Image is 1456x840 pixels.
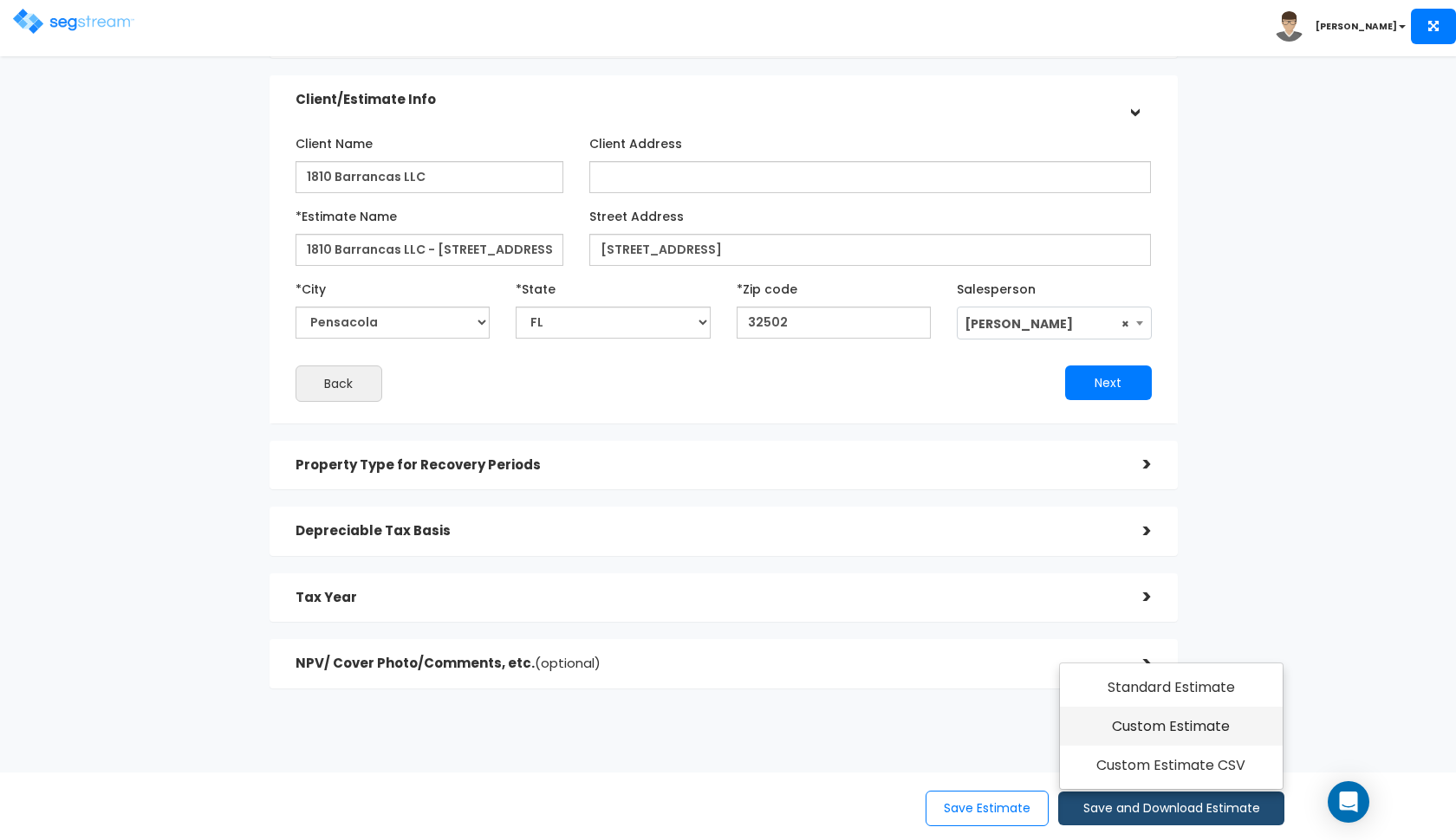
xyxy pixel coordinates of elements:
[957,307,1152,339] span: Zack Driscoll
[958,307,1151,340] span: Zack Driscoll
[516,275,556,298] label: *State
[1117,650,1152,677] div: >
[1274,11,1304,42] img: avatar.png
[296,458,1117,473] h5: Property Type for Recovery Periods
[296,275,326,298] label: *City
[296,656,1117,671] h5: NPV/ Cover Photo/Comments, etc.
[589,129,682,152] label: Client Address
[296,93,1117,107] h5: Client/Estimate Info
[1060,668,1283,708] a: Standard Estimate
[926,791,1049,826] button: Save Estimate
[1121,307,1129,340] span: ×
[1117,451,1152,478] div: >
[1058,792,1284,825] button: Save and Download Estimate
[13,9,134,34] img: logo.png
[957,275,1036,298] label: Salesperson
[535,654,601,672] span: (optional)
[589,202,684,225] label: Street Address
[1121,83,1147,118] div: >
[1117,518,1152,545] div: >
[296,591,1117,605] h5: Tax Year
[1060,746,1283,785] a: Custom Estimate CSV
[296,129,373,152] label: Client Name
[1060,707,1283,746] a: Custom Estimate
[296,202,397,225] label: *Estimate Name
[1065,365,1152,400] button: Next
[296,524,1117,539] h5: Depreciable Tax Basis
[296,365,382,402] button: Back
[737,275,797,298] label: *Zip code
[1117,584,1152,611] div: >
[1328,781,1369,823] div: Open Intercom Messenger
[1316,20,1397,33] b: [PERSON_NAME]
